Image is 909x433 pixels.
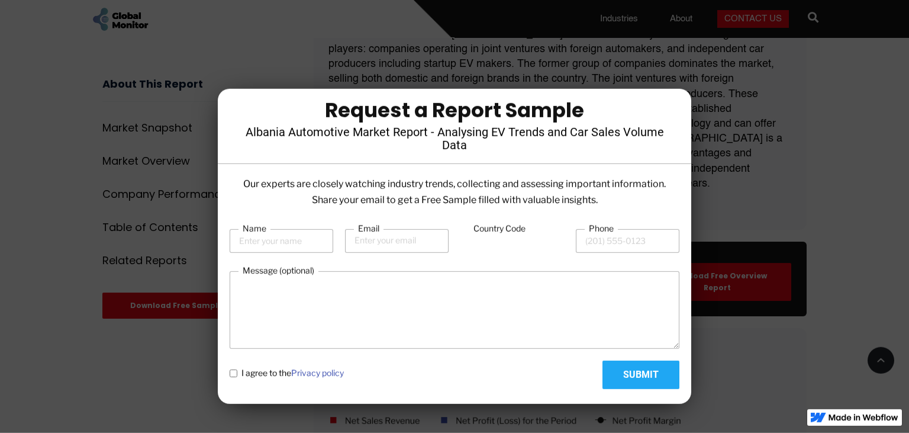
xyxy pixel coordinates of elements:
[576,229,679,253] input: (201) 555-0123
[345,229,449,253] input: Enter your email
[602,361,679,389] input: Submit
[230,223,679,389] form: Email Form-Report Page
[230,176,679,208] p: Our experts are closely watching industry trends, collecting and assessing important information....
[238,265,318,277] label: Message (optional)
[230,370,237,377] input: I agree to thePrivacy policy
[241,367,344,379] span: I agree to the
[354,223,383,235] label: Email
[230,229,333,253] input: Enter your name
[829,414,898,421] img: Made in Webflow
[236,126,673,152] h4: Albania Automotive Market Report - Analysing EV Trends and Car Sales Volume Data
[291,368,344,378] a: Privacy policy
[585,223,618,235] label: Phone
[236,101,673,120] div: Request a Report Sample
[469,223,530,235] label: Country Code
[238,223,270,235] label: Name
